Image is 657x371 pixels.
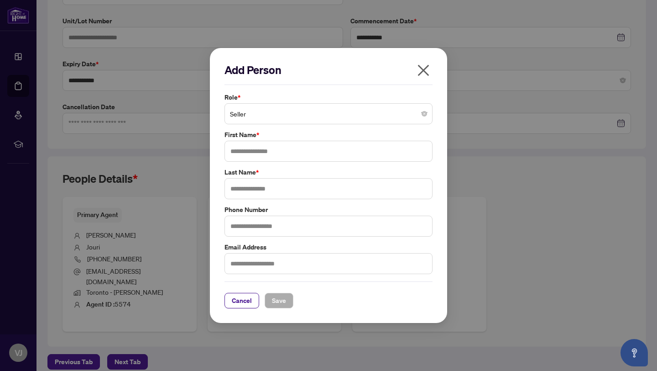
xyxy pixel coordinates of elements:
[224,130,433,140] label: First Name
[224,242,433,252] label: Email Address
[230,105,427,122] span: Seller
[265,293,293,308] button: Save
[232,293,252,308] span: Cancel
[224,167,433,177] label: Last Name
[416,63,431,78] span: close
[224,293,259,308] button: Cancel
[224,92,433,102] label: Role
[224,63,433,77] h2: Add Person
[224,205,433,215] label: Phone Number
[620,339,648,366] button: Open asap
[422,111,427,117] span: close-circle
